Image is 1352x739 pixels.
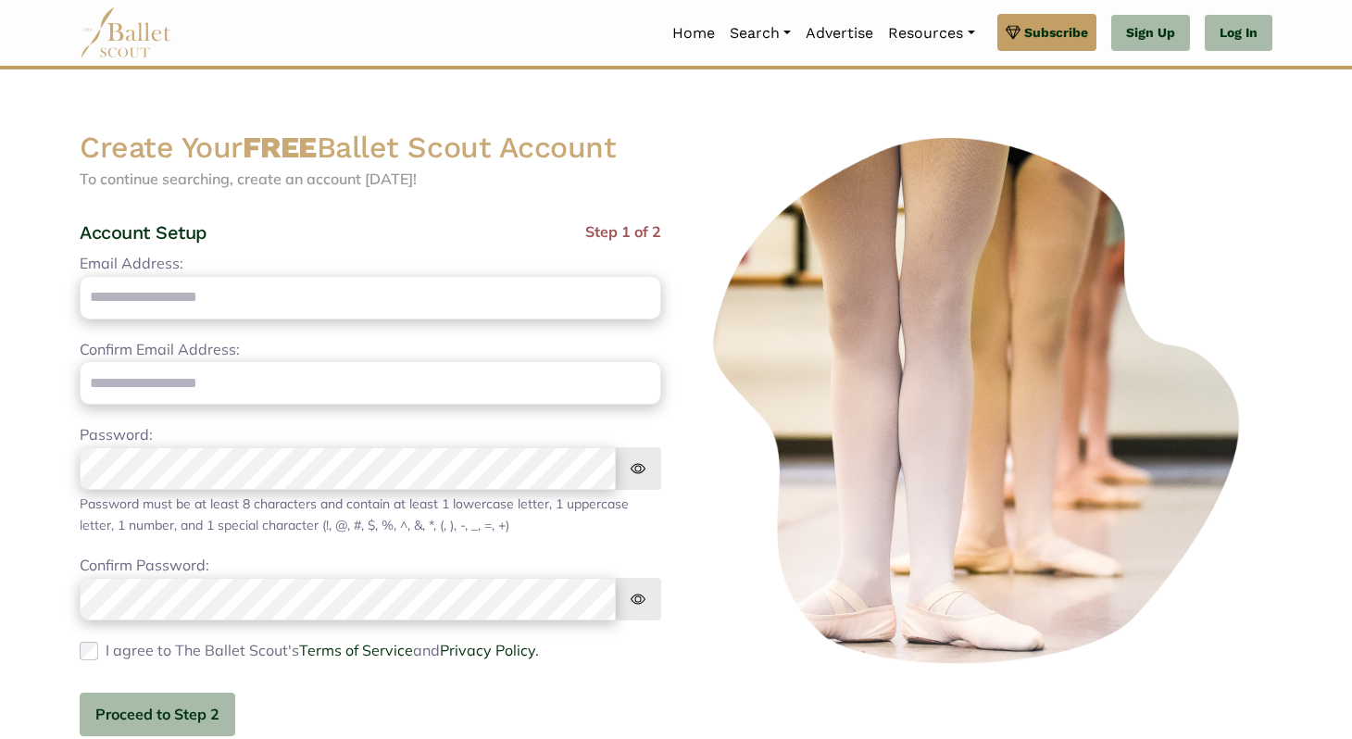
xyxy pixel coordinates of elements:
span: Step 1 of 2 [585,220,661,252]
img: gem.svg [1006,22,1020,43]
label: Password: [80,423,153,447]
a: Sign Up [1111,15,1190,52]
a: Home [665,14,722,53]
div: Password must be at least 8 characters and contain at least 1 lowercase letter, 1 uppercase lette... [80,494,661,535]
h2: Create Your Ballet Scout Account [80,129,661,168]
a: Search [722,14,798,53]
label: Confirm Password: [80,554,209,578]
span: To continue searching, create an account [DATE]! [80,169,417,188]
a: Advertise [798,14,881,53]
a: Privacy Policy. [440,641,539,659]
label: I agree to The Ballet Scout's and [106,639,539,663]
h4: Account Setup [80,220,207,244]
img: ballerinas [691,129,1272,674]
span: Subscribe [1024,22,1088,43]
label: Confirm Email Address: [80,338,240,362]
a: Log In [1205,15,1272,52]
strong: FREE [243,130,317,165]
a: Subscribe [997,14,1096,51]
button: Proceed to Step 2 [80,693,235,736]
label: Email Address: [80,252,183,276]
a: Resources [881,14,982,53]
a: Terms of Service [299,641,413,659]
